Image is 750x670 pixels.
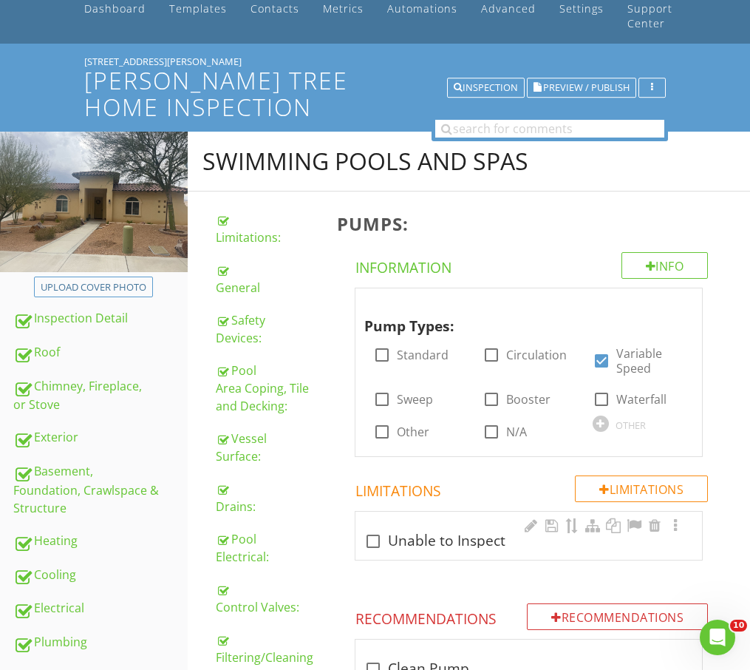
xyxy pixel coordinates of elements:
[34,277,153,297] button: Upload cover photo
[621,252,709,279] div: Info
[202,146,528,176] div: Swimming Pools and Spas
[387,1,457,16] div: Automations
[13,343,188,362] div: Roof
[323,1,364,16] div: Metrics
[700,620,735,655] iframe: Intercom live chat
[506,424,527,439] label: N/A
[337,214,726,234] h3: Pumps:
[355,603,708,629] h4: Recommendations
[397,348,449,362] label: Standard
[13,377,188,414] div: Chimney, Fireplace, or Stove
[435,120,664,138] input: search for comments
[355,252,708,277] h4: Information
[216,430,319,465] div: Vessel Surface:
[447,78,525,98] button: Inspection
[616,392,667,407] label: Waterfall
[447,80,525,93] a: Inspection
[216,261,319,297] div: General
[84,67,665,119] h1: [PERSON_NAME] Tree Home Inspection
[216,311,319,347] div: Safety Devices:
[364,294,677,337] div: Pump Types:
[454,83,518,93] div: Inspection
[730,620,747,632] span: 10
[13,462,188,517] div: Basement, Foundation, Crawlspace & Structure
[13,633,188,652] div: Plumbing
[575,476,708,502] div: Limitations
[355,476,708,501] h4: Limitations
[216,480,319,515] div: Drains:
[13,566,188,585] div: Cooling
[506,348,567,362] label: Circulation
[527,78,636,98] button: Preview / Publish
[527,80,636,93] a: Preview / Publish
[216,581,319,616] div: Control Valves:
[216,530,319,566] div: Pool Electrical:
[616,419,646,431] div: OTHER
[527,603,708,630] div: Recommendations
[13,309,188,328] div: Inspection Detail
[543,83,630,92] span: Preview / Publish
[169,1,227,16] div: Templates
[13,532,188,551] div: Heating
[559,1,604,16] div: Settings
[250,1,299,16] div: Contacts
[627,1,672,30] div: Support Center
[506,392,550,407] label: Booster
[13,599,188,618] div: Electrical
[397,392,433,407] label: Sweep
[397,424,429,439] label: Other
[216,362,319,415] div: Pool Area Coping, Tile and Decking:
[13,428,188,447] div: Exterior
[481,1,536,16] div: Advanced
[41,280,146,295] div: Upload cover photo
[616,346,684,376] label: Variable Speed
[84,1,146,16] div: Dashboard
[216,211,319,246] div: Limitations:
[84,55,665,67] div: [STREET_ADDRESS][PERSON_NAME]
